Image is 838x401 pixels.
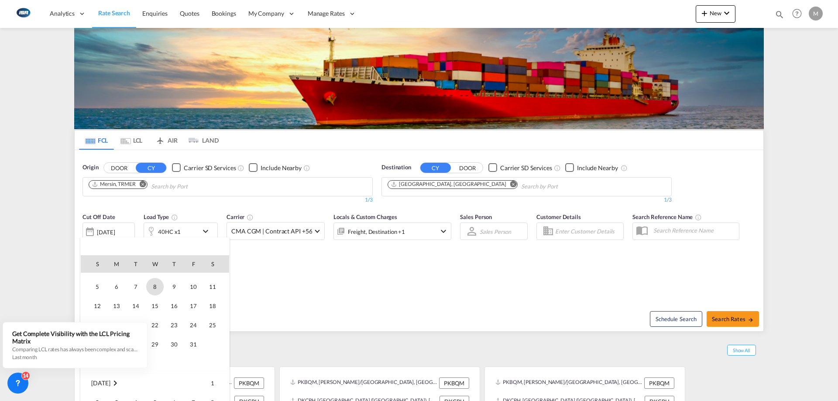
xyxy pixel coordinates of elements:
td: Friday October 24 2025 [184,315,203,335]
span: 18 [204,297,221,315]
span: 13 [108,297,125,315]
tr: Week 2 [81,277,229,296]
span: 24 [185,316,202,334]
tr: Week 3 [81,296,229,315]
td: Saturday October 18 2025 [203,296,229,315]
span: [DATE] [91,379,110,387]
span: 19 [89,316,106,334]
span: 30 [165,336,183,353]
td: Sunday October 19 2025 [81,315,107,335]
span: 10 [185,278,202,295]
td: Monday October 13 2025 [107,296,126,315]
td: Friday October 17 2025 [184,296,203,315]
span: 12 [89,297,106,315]
td: Tuesday October 14 2025 [126,296,145,315]
td: Wednesday October 22 2025 [145,315,165,335]
span: 17 [185,297,202,315]
span: 20 [108,316,125,334]
th: W [145,255,165,273]
td: Thursday October 23 2025 [165,315,184,335]
span: 7 [127,278,144,295]
td: Thursday October 16 2025 [165,296,184,315]
td: Tuesday October 21 2025 [126,315,145,335]
td: Friday October 10 2025 [184,277,203,296]
span: 11 [204,278,221,295]
th: S [203,255,229,273]
span: 1 [204,374,221,392]
span: 25 [204,316,221,334]
td: Friday October 31 2025 [184,335,203,354]
th: T [165,255,184,273]
span: 5 [89,278,106,295]
td: Monday October 6 2025 [107,277,126,296]
span: 9 [165,278,183,295]
th: T [126,255,145,273]
span: 14 [127,297,144,315]
td: November 2025 [81,373,145,393]
td: Sunday October 12 2025 [81,296,107,315]
span: 16 [165,297,183,315]
tr: Week 1 [81,373,229,393]
span: 31 [185,336,202,353]
tr: Week 4 [81,315,229,335]
span: 22 [146,316,164,334]
span: 6 [108,278,125,295]
th: M [107,255,126,273]
td: Thursday October 30 2025 [165,335,184,354]
td: Sunday October 5 2025 [81,277,107,296]
td: Thursday October 9 2025 [165,277,184,296]
span: 21 [127,316,144,334]
td: Monday October 20 2025 [107,315,126,335]
td: Saturday November 1 2025 [203,373,229,393]
th: S [81,255,107,273]
th: F [184,255,203,273]
td: Wednesday October 15 2025 [145,296,165,315]
td: Wednesday October 8 2025 [145,277,165,296]
span: 23 [165,316,183,334]
td: Tuesday October 7 2025 [126,277,145,296]
span: 15 [146,297,164,315]
td: Saturday October 11 2025 [203,277,229,296]
span: 8 [146,278,164,295]
td: Saturday October 25 2025 [203,315,229,335]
